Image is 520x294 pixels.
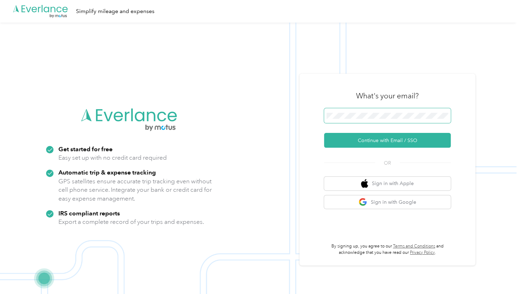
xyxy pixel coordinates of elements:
[324,133,451,148] button: Continue with Email / SSO
[324,177,451,190] button: apple logoSign in with Apple
[324,195,451,209] button: google logoSign in with Google
[58,177,212,203] p: GPS satellites ensure accurate trip tracking even without cell phone service. Integrate your bank...
[58,169,156,176] strong: Automatic trip & expense tracking
[58,209,120,217] strong: IRS compliant reports
[356,91,419,101] h3: What's your email?
[58,218,204,226] p: Export a complete record of your trips and expenses.
[375,159,400,167] span: OR
[58,145,113,153] strong: Get started for free
[410,250,435,255] a: Privacy Policy
[361,179,368,188] img: apple logo
[393,244,435,249] a: Terms and Conditions
[324,243,451,256] p: By signing up, you agree to our and acknowledge that you have read our .
[58,153,167,162] p: Easy set up with no credit card required
[359,198,367,207] img: google logo
[76,7,154,16] div: Simplify mileage and expenses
